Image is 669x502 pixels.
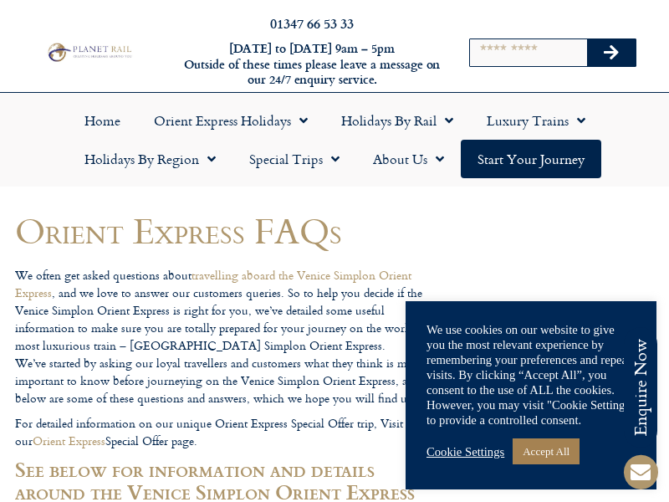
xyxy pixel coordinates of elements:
[426,444,504,459] a: Cookie Settings
[270,13,354,33] a: 01347 66 53 33
[426,322,636,428] div: We use cookies on our website to give you the most relevant experience by remembering your prefer...
[68,140,232,178] a: Holidays by Region
[513,438,580,464] a: Accept All
[33,432,105,449] a: Orient Express
[68,101,137,140] a: Home
[356,140,461,178] a: About Us
[8,101,661,178] nav: Menu
[470,101,602,140] a: Luxury Trains
[182,41,442,88] h6: [DATE] to [DATE] 9am – 5pm Outside of these times please leave a message on our 24/7 enquiry serv...
[15,414,437,449] p: For detailed information on our unique Orient Express Special Offer trip, Visit our Special Offer...
[44,41,134,63] img: Planet Rail Train Holidays Logo
[137,101,324,140] a: Orient Express Holidays
[324,101,470,140] a: Holidays by Rail
[15,266,411,301] a: travelling aboard the Venice Simplon Orient Express
[461,140,601,178] a: Start your Journey
[232,140,356,178] a: Special Trips
[15,211,437,250] h1: Orient Express FAQs
[587,39,636,66] button: Search
[15,266,437,407] p: We often get asked questions about , and we love to answer our customers queries. So to help you ...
